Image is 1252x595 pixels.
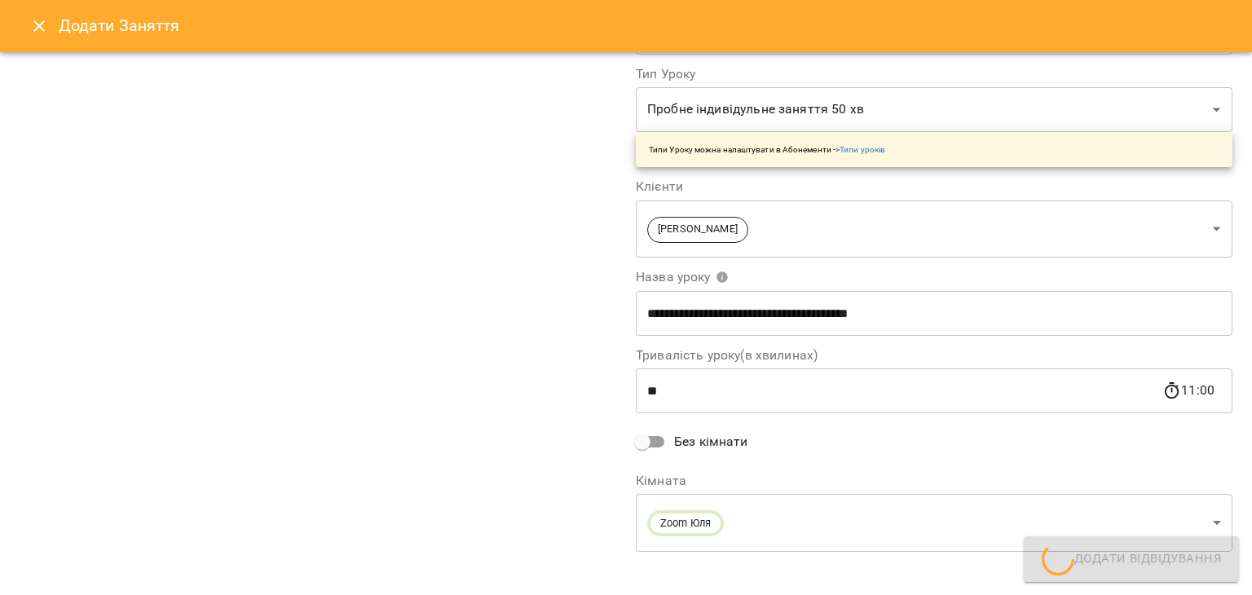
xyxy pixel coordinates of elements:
span: [PERSON_NAME] [648,222,747,237]
p: Типи Уроку можна налаштувати в Абонементи -> [649,143,885,156]
label: Клієнти [636,180,1232,193]
span: Zoom Юля [650,516,721,531]
span: Без кімнати [674,432,748,452]
svg: Вкажіть назву уроку або виберіть клієнтів [716,271,729,284]
div: [PERSON_NAME] [636,200,1232,258]
div: Zoom Юля [636,494,1232,552]
a: Типи уроків [840,145,885,154]
h6: Додати Заняття [59,13,1232,38]
label: Кімната [636,474,1232,487]
span: Назва уроку [636,271,729,284]
div: Пробне індивідульне заняття 50 хв [636,87,1232,133]
label: Тривалість уроку(в хвилинах) [636,349,1232,362]
label: Тип Уроку [636,68,1232,81]
button: Close [20,7,59,46]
